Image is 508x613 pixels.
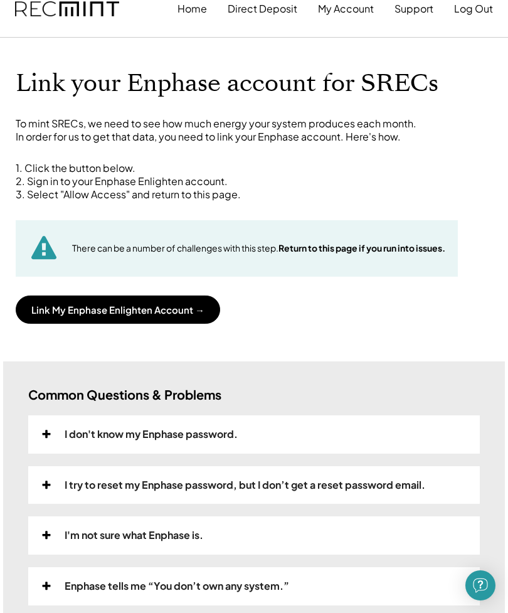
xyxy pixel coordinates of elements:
[465,570,495,600] div: Open Intercom Messenger
[16,69,492,99] h1: Link your Enphase account for SRECs
[16,117,492,144] div: To mint SRECs, we need to see how much energy your system produces each month. In order for us to...
[16,162,492,201] div: 1. Click the button below. 2. Sign in to your Enphase Enlighten account. 3. Select "Allow Access"...
[16,296,220,324] button: Link My Enphase Enlighten Account →
[278,242,445,253] strong: Return to this page if you run into issues.
[65,428,238,441] div: I don't know my Enphase password.
[28,386,221,403] h3: Common Questions & Problems
[65,529,203,542] div: I'm not sure what Enphase is.
[15,1,119,17] img: recmint-logotype%403x.png
[72,242,445,255] div: There can be a number of challenges with this step.
[65,479,425,492] div: I try to reset my Enphase password, but I don’t get a reset password email.
[65,580,289,593] div: Enphase tells me “You don’t own any system.”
